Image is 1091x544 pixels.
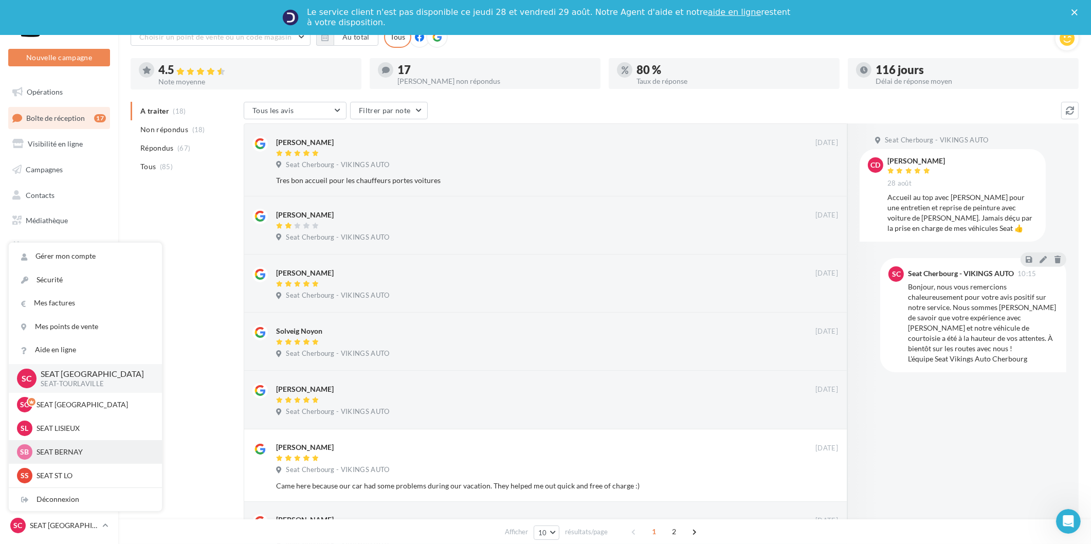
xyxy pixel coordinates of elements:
[276,326,322,336] div: Solveig Noyon
[286,291,389,300] span: Seat Cherbourg - VIKINGS AUTO
[276,442,334,452] div: [PERSON_NAME]
[534,525,560,540] button: 10
[28,139,83,148] span: Visibilité en ligne
[887,192,1038,233] div: Accueil au top avec [PERSON_NAME] pour une entretien et reprise de peinture avec voiture de [PERS...
[158,78,353,85] div: Note moyenne
[6,295,112,325] a: Campagnes DataOnDemand
[286,160,389,170] span: Seat Cherbourg - VIKINGS AUTO
[26,190,54,199] span: Contacts
[350,102,428,119] button: Filtrer par note
[286,407,389,416] span: Seat Cherbourg - VIKINGS AUTO
[37,447,150,457] p: SEAT BERNAY
[160,162,173,171] span: (85)
[37,423,150,433] p: SEAT LISIEUX
[397,64,592,76] div: 17
[131,28,311,46] button: Choisir un point de vente ou un code magasin
[1017,270,1037,277] span: 10:15
[9,268,162,292] a: Sécurité
[9,315,162,338] a: Mes points de vente
[140,124,188,135] span: Non répondus
[286,349,389,358] span: Seat Cherbourg - VIKINGS AUTO
[6,159,112,180] a: Campagnes
[139,32,292,41] span: Choisir un point de vente ou un code magasin
[286,465,389,475] span: Seat Cherbourg - VIKINGS AUTO
[26,113,85,122] span: Boîte de réception
[815,327,838,336] span: [DATE]
[908,282,1058,364] div: Bonjour, nous vous remercions chaleureusement pour votre avis positif sur notre service. Nous som...
[316,28,378,46] button: Au total
[1071,9,1082,15] div: Fermer
[26,216,68,225] span: Médiathèque
[908,270,1014,277] div: Seat Cherbourg - VIKINGS AUTO
[22,372,32,384] span: SC
[6,210,112,231] a: Médiathèque
[334,28,378,46] button: Au total
[637,64,831,76] div: 80 %
[37,400,150,410] p: SEAT [GEOGRAPHIC_DATA]
[666,523,682,540] span: 2
[282,9,299,26] img: Profile image for Service-Client
[21,447,29,457] span: SB
[158,64,353,76] div: 4.5
[1056,509,1081,534] iframe: Intercom live chat
[276,175,771,186] div: Tres bon accueil pour les chauffeurs portes voitures
[6,133,112,155] a: Visibilité en ligne
[41,368,146,380] p: SEAT [GEOGRAPHIC_DATA]
[885,136,988,145] span: Seat Cherbourg - VIKINGS AUTO
[276,481,771,491] div: Came here because our car had some problems during our vacation. They helped me out quick and fre...
[9,292,162,315] a: Mes factures
[9,488,162,511] div: Déconnexion
[276,515,334,525] div: [PERSON_NAME]
[887,179,912,188] span: 28 août
[6,261,112,292] a: PLV et print personnalisable
[276,384,334,394] div: [PERSON_NAME]
[140,161,156,172] span: Tous
[505,527,528,537] span: Afficher
[140,143,174,153] span: Répondus
[815,138,838,148] span: [DATE]
[177,144,190,152] span: (67)
[286,233,389,242] span: Seat Cherbourg - VIKINGS AUTO
[815,269,838,278] span: [DATE]
[30,520,98,531] p: SEAT [GEOGRAPHIC_DATA]
[6,235,112,257] a: Calendrier
[871,160,881,170] span: CD
[646,523,662,540] span: 1
[6,185,112,206] a: Contacts
[892,269,901,279] span: SC
[6,81,112,103] a: Opérations
[9,245,162,268] a: Gérer mon compte
[8,516,110,535] a: SC SEAT [GEOGRAPHIC_DATA]
[27,87,63,96] span: Opérations
[276,268,334,278] div: [PERSON_NAME]
[14,520,23,531] span: SC
[815,385,838,394] span: [DATE]
[94,114,106,122] div: 17
[6,107,112,129] a: Boîte de réception17
[876,64,1070,76] div: 116 jours
[276,210,334,220] div: [PERSON_NAME]
[9,338,162,361] a: Aide en ligne
[815,444,838,453] span: [DATE]
[384,26,411,48] div: Tous
[815,211,838,220] span: [DATE]
[538,529,547,537] span: 10
[192,125,205,134] span: (18)
[21,423,29,433] span: SL
[708,7,761,17] a: aide en ligne
[244,102,347,119] button: Tous les avis
[26,242,60,250] span: Calendrier
[397,78,592,85] div: [PERSON_NAME] non répondus
[21,400,29,410] span: SC
[887,157,945,165] div: [PERSON_NAME]
[26,165,63,174] span: Campagnes
[307,7,792,28] div: Le service client n'est pas disponible ce jeudi 28 et vendredi 29 août. Notre Agent d'aide et not...
[876,78,1070,85] div: Délai de réponse moyen
[815,516,838,525] span: [DATE]
[21,470,29,481] span: SS
[8,49,110,66] button: Nouvelle campagne
[41,379,146,389] p: SEAT-TOURLAVILLE
[565,527,608,537] span: résultats/page
[276,137,334,148] div: [PERSON_NAME]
